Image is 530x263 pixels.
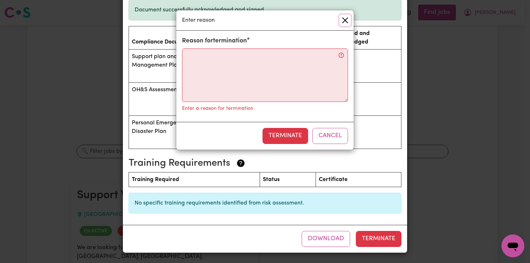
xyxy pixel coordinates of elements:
iframe: Button to launch messaging window [502,234,524,257]
button: Close [339,15,351,26]
button: Terminate this contract [263,128,308,144]
button: Cancel [312,128,348,144]
label: Reason for termination [182,36,247,46]
p: Enter a reason for termination [182,105,253,113]
div: Enter reason [176,10,354,31]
